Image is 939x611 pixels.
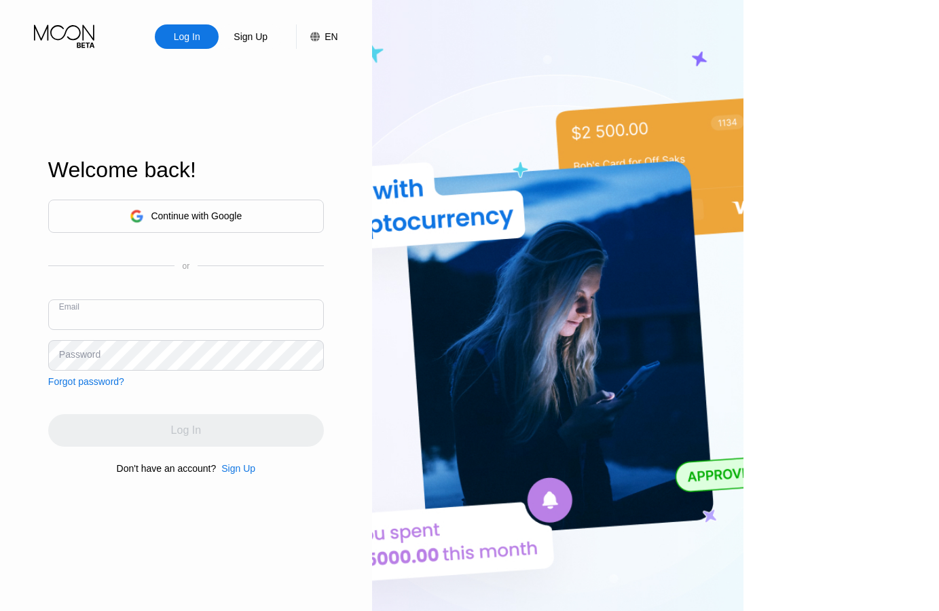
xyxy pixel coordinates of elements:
[48,200,324,233] div: Continue with Google
[172,30,202,43] div: Log In
[151,210,242,221] div: Continue with Google
[232,30,269,43] div: Sign Up
[59,349,100,360] div: Password
[155,24,219,49] div: Log In
[325,31,337,42] div: EN
[221,463,255,474] div: Sign Up
[48,158,324,183] div: Welcome back!
[59,302,79,312] div: Email
[296,24,337,49] div: EN
[117,463,217,474] div: Don't have an account?
[216,463,255,474] div: Sign Up
[48,376,124,387] div: Forgot password?
[219,24,282,49] div: Sign Up
[183,261,190,271] div: or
